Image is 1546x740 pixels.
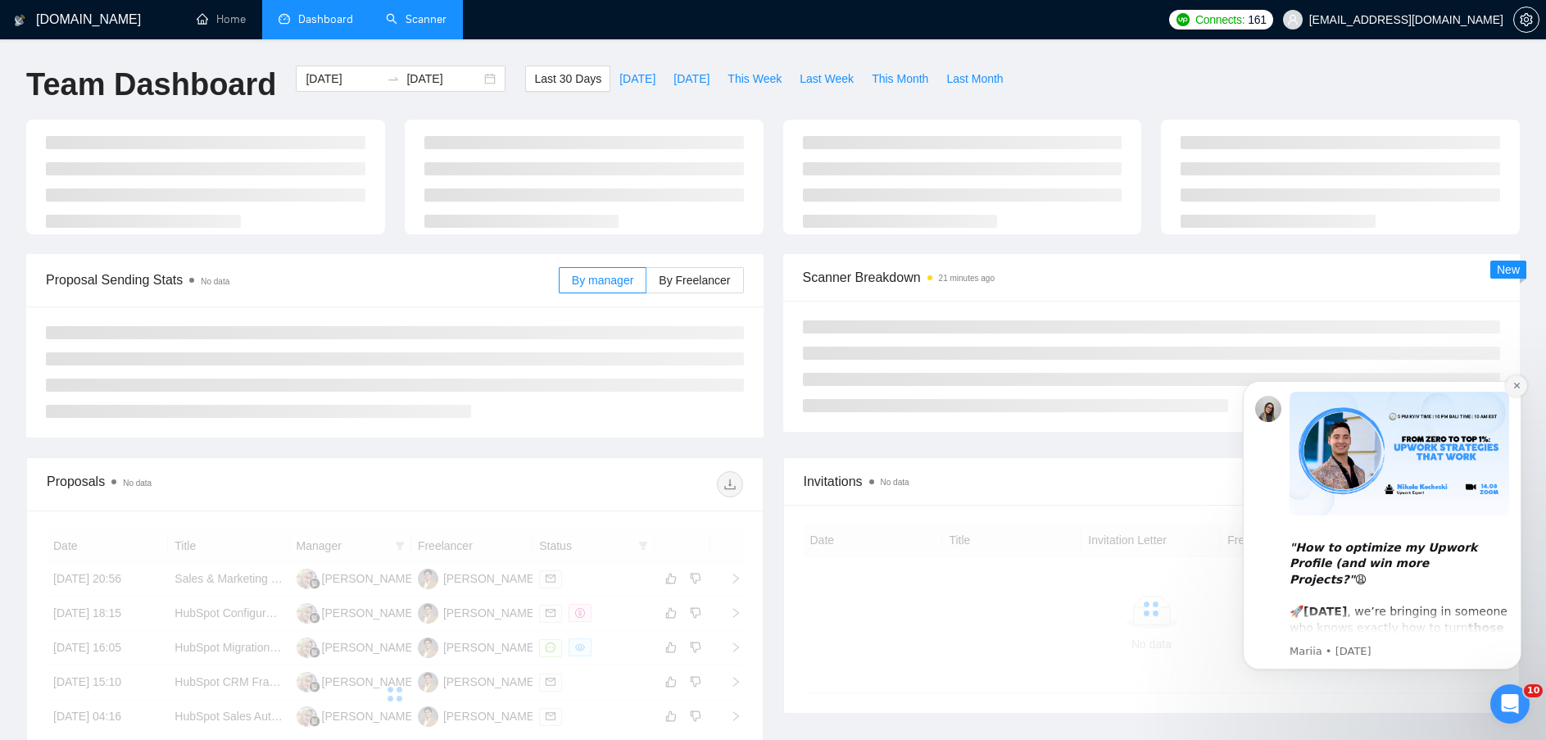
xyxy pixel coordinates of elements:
span: By manager [572,274,633,287]
span: By Freelancer [659,274,730,287]
iframe: Intercom live chat [1490,684,1530,724]
input: Start date [306,70,380,88]
button: Last 30 Days [525,66,610,92]
img: logo [14,7,25,34]
span: No data [123,479,152,488]
button: [DATE] [610,66,664,92]
span: Connects: [1195,11,1245,29]
span: New [1497,263,1520,276]
button: This Week [719,66,791,92]
button: Last Week [791,66,863,92]
span: [DATE] [619,70,655,88]
button: Last Month [937,66,1012,92]
input: End date [406,70,481,88]
span: 10 [1524,684,1543,697]
a: homeHome [197,12,246,26]
span: setting [1514,13,1539,26]
span: Invitations [804,471,1500,492]
time: 21 minutes ago [939,274,995,283]
a: searchScanner [386,12,447,26]
button: [DATE] [664,66,719,92]
img: upwork-logo.png [1177,13,1190,26]
iframe: Intercom notifications message [1218,356,1546,696]
span: Last Month [946,70,1003,88]
span: Last Week [800,70,854,88]
span: This Month [872,70,928,88]
span: No data [881,478,909,487]
span: Proposal Sending Stats [46,270,559,290]
span: user [1287,14,1299,25]
span: [DATE] [673,70,710,88]
span: Scanner Breakdown [803,267,1501,288]
button: setting [1513,7,1539,33]
span: dashboard [279,13,290,25]
span: Last 30 Days [534,70,601,88]
span: No data [201,277,229,286]
span: This Week [728,70,782,88]
a: setting [1513,13,1539,26]
div: Proposals [47,471,395,497]
span: swap-right [387,72,400,85]
span: Dashboard [298,12,353,26]
span: to [387,72,400,85]
button: This Month [863,66,937,92]
h1: Team Dashboard [26,66,276,104]
span: 161 [1248,11,1266,29]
